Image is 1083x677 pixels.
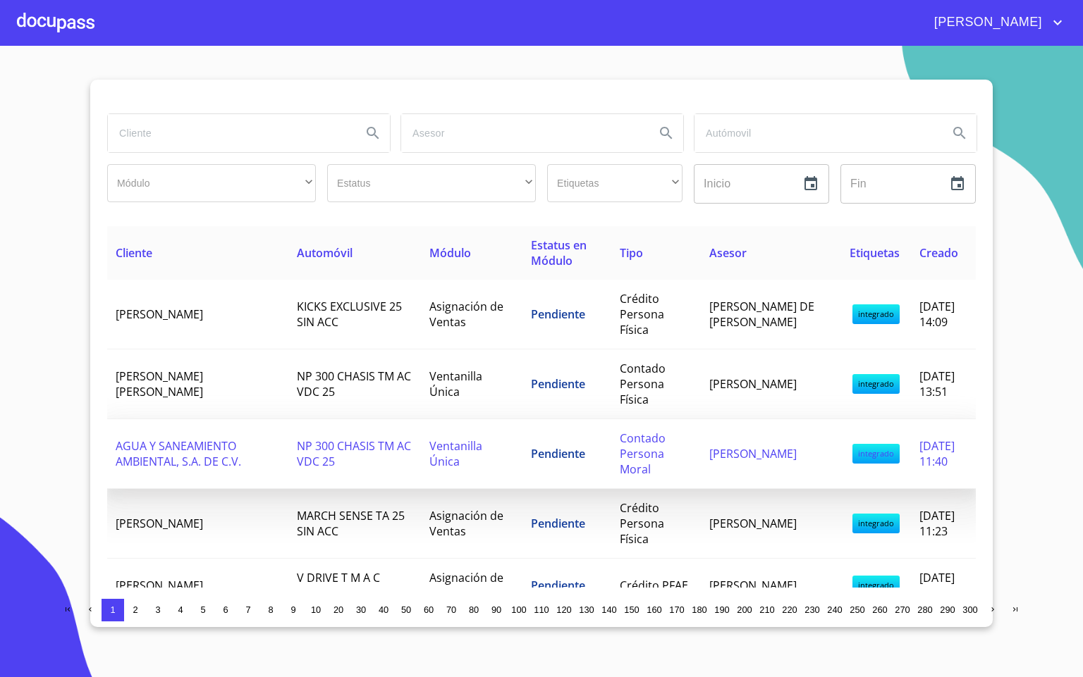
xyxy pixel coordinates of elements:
[919,570,955,601] span: [DATE] 10:00
[133,604,137,615] span: 2
[531,516,585,531] span: Pendiente
[531,306,585,322] span: Pendiente
[895,604,910,615] span: 270
[446,604,456,615] span: 70
[531,578,585,593] span: Pendiente
[155,604,160,615] span: 3
[297,299,402,330] span: KICKS EXCLUSIVE 25 SIN ACC
[624,604,639,615] span: 150
[417,599,440,621] button: 60
[245,604,250,615] span: 7
[553,599,575,621] button: 120
[102,599,124,621] button: 1
[782,604,797,615] span: 220
[778,599,801,621] button: 220
[620,361,666,407] span: Contado Persona Física
[709,299,814,330] span: [PERSON_NAME] DE [PERSON_NAME]
[297,245,353,261] span: Automóvil
[579,604,594,615] span: 130
[214,599,237,621] button: 6
[737,604,752,615] span: 200
[804,604,819,615] span: 230
[709,376,797,392] span: [PERSON_NAME]
[116,368,203,399] span: [PERSON_NAME] [PERSON_NAME]
[429,570,503,601] span: Asignación de Ventas
[178,604,183,615] span: 4
[850,604,864,615] span: 250
[759,604,774,615] span: 210
[463,599,485,621] button: 80
[531,446,585,461] span: Pendiente
[401,114,644,152] input: search
[620,245,643,261] span: Tipo
[531,237,587,268] span: Estatus en Módulo
[711,599,733,621] button: 190
[290,604,295,615] span: 9
[919,299,955,330] span: [DATE] 14:09
[469,604,479,615] span: 80
[401,604,411,615] span: 50
[107,164,316,202] div: ​
[534,604,549,615] span: 110
[311,604,321,615] span: 10
[917,604,932,615] span: 280
[531,376,585,392] span: Pendiente
[491,604,501,615] span: 90
[297,508,405,539] span: MARCH SENSE TA 25 SIN ACC
[429,368,482,399] span: Ventanilla Única
[440,599,463,621] button: 70
[350,599,372,621] button: 30
[869,599,891,621] button: 260
[601,604,616,615] span: 140
[429,299,503,330] span: Asignación de Ventas
[620,599,643,621] button: 150
[733,599,756,621] button: 200
[669,604,684,615] span: 170
[872,604,887,615] span: 260
[852,374,900,394] span: integrado
[709,245,747,261] span: Asesor
[943,116,977,150] button: Search
[924,11,1049,34] span: [PERSON_NAME]
[297,570,380,601] span: V DRIVE T M A C AUDIO 25
[530,599,553,621] button: 110
[714,604,729,615] span: 190
[334,604,343,615] span: 20
[620,291,664,337] span: Crédito Persona Física
[169,599,192,621] button: 4
[620,430,666,477] span: Contado Persona Moral
[666,599,688,621] button: 170
[924,11,1066,34] button: account of current user
[643,599,666,621] button: 160
[116,578,203,593] span: [PERSON_NAME]
[395,599,417,621] button: 50
[237,599,259,621] button: 7
[356,604,366,615] span: 30
[305,599,327,621] button: 10
[429,438,482,469] span: Ventanilla Única
[852,576,900,595] span: integrado
[827,604,842,615] span: 240
[919,508,955,539] span: [DATE] 11:23
[959,599,981,621] button: 300
[688,599,711,621] button: 180
[429,245,471,261] span: Módulo
[940,604,955,615] span: 290
[108,114,350,152] input: search
[116,245,152,261] span: Cliente
[372,599,395,621] button: 40
[223,604,228,615] span: 6
[824,599,846,621] button: 240
[695,114,937,152] input: search
[709,446,797,461] span: [PERSON_NAME]
[936,599,959,621] button: 290
[852,304,900,324] span: integrado
[914,599,936,621] button: 280
[919,438,955,469] span: [DATE] 11:40
[647,604,661,615] span: 160
[116,306,203,322] span: [PERSON_NAME]
[327,599,350,621] button: 20
[692,604,706,615] span: 180
[620,500,664,547] span: Crédito Persona Física
[575,599,598,621] button: 130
